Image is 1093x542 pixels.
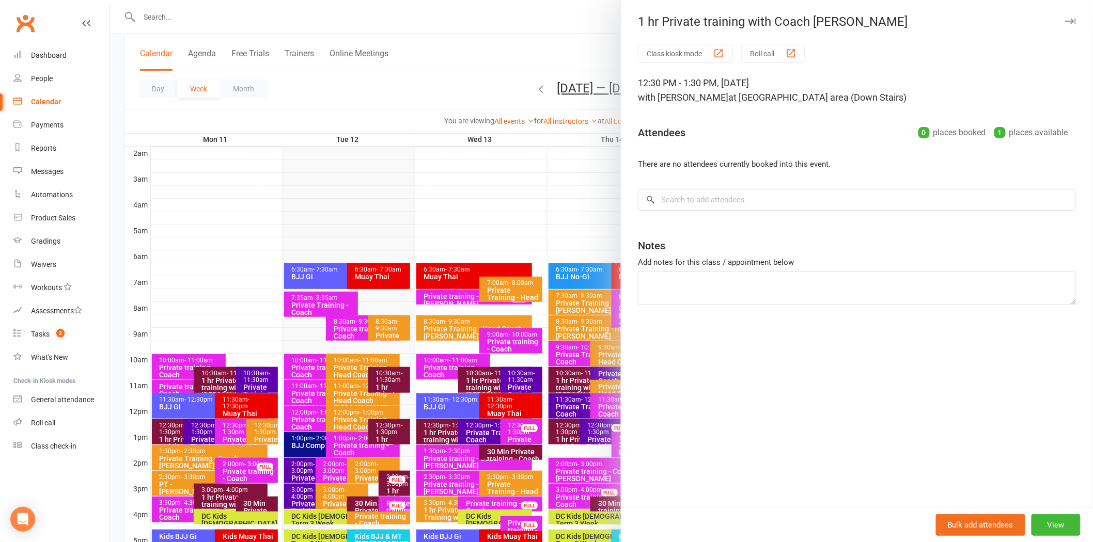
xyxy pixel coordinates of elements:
div: Assessments [31,307,82,315]
div: Automations [31,190,73,199]
div: What's New [31,353,68,361]
a: Workouts [13,276,109,299]
div: Roll call [31,419,55,427]
a: Waivers [13,253,109,276]
button: Roll call [741,44,805,63]
div: Calendar [31,98,61,106]
a: Payments [13,114,109,137]
a: What's New [13,346,109,369]
div: Reports [31,144,56,152]
button: Bulk add attendees [936,514,1025,536]
a: Gradings [13,230,109,253]
div: 1 [994,127,1006,138]
a: Reports [13,137,109,160]
a: General attendance kiosk mode [13,388,109,411]
input: Search to add attendees [638,189,1076,211]
li: There are no attendees currently booked into this event. [638,158,1076,170]
a: Class kiosk mode [13,435,109,458]
div: Payments [31,121,64,129]
div: Dashboard [31,51,67,59]
div: Gradings [31,237,60,245]
a: Tasks 2 [13,323,109,346]
a: People [13,67,109,90]
div: Tasks [31,330,50,338]
div: Messages [31,167,64,176]
a: Messages [13,160,109,183]
span: with [PERSON_NAME] [638,92,728,103]
div: People [31,74,53,83]
a: Automations [13,183,109,206]
div: Attendees [638,125,685,140]
a: Roll call [13,411,109,435]
div: Product Sales [31,214,75,222]
div: 12:30 PM - 1:30 PM, [DATE] [638,76,1076,105]
a: Clubworx [12,10,38,36]
div: General attendance [31,395,94,404]
a: Dashboard [13,44,109,67]
span: 2 [56,329,65,338]
div: 0 [918,127,930,138]
span: at [GEOGRAPHIC_DATA] area (Down Stairs) [728,92,907,103]
a: Calendar [13,90,109,114]
button: Class kiosk mode [638,44,733,63]
div: places booked [918,125,986,140]
button: View [1032,514,1081,536]
div: Class check-in [31,442,76,450]
a: Product Sales [13,206,109,230]
div: Notes [638,238,665,253]
div: places available [994,125,1068,140]
div: Waivers [31,260,56,268]
a: Assessments [13,299,109,323]
div: 1 hr Private training with Coach [PERSON_NAME] [621,14,1093,29]
div: Workouts [31,283,62,292]
div: Add notes for this class / appointment below [638,256,1076,268]
div: Open Intercom Messenger [10,507,35,532]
